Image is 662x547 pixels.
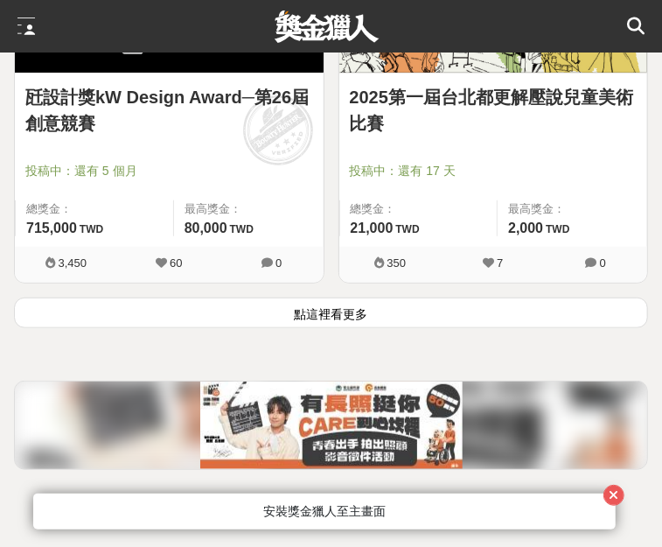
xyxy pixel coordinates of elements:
span: 0 [275,256,282,270]
button: 點這裡看更多 [14,298,648,328]
span: 80,000 [185,221,227,235]
span: 總獎金： [351,200,487,218]
span: 投稿中：還有 17 天 [350,162,638,180]
span: 最高獎金： [185,200,313,218]
span: 350 [387,256,406,270]
img: cfb8ebbb-3936-4b3f-87e8-c048dce5c6fb.jpg [200,382,463,469]
a: 2025第一屆台北都更解壓說兒童美術比賽 [350,84,638,137]
span: 715,000 [26,221,77,235]
span: TWD [230,223,254,235]
span: 2,000 [508,221,543,235]
span: TWD [546,223,569,235]
span: 21,000 [351,221,394,235]
span: 7 [497,256,503,270]
span: TWD [395,223,419,235]
span: 0 [600,256,606,270]
a: 瓩設計獎kW Design Award─第26屆創意競賽 [25,84,313,137]
span: 最高獎金： [508,200,637,218]
p: 安裝獎金獵人至主畫面 [54,502,595,521]
span: 投稿中：還有 5 個月 [25,162,313,180]
span: 總獎金： [26,200,163,218]
span: 3,450 [58,256,87,270]
span: 60 [170,256,182,270]
span: TWD [80,223,103,235]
